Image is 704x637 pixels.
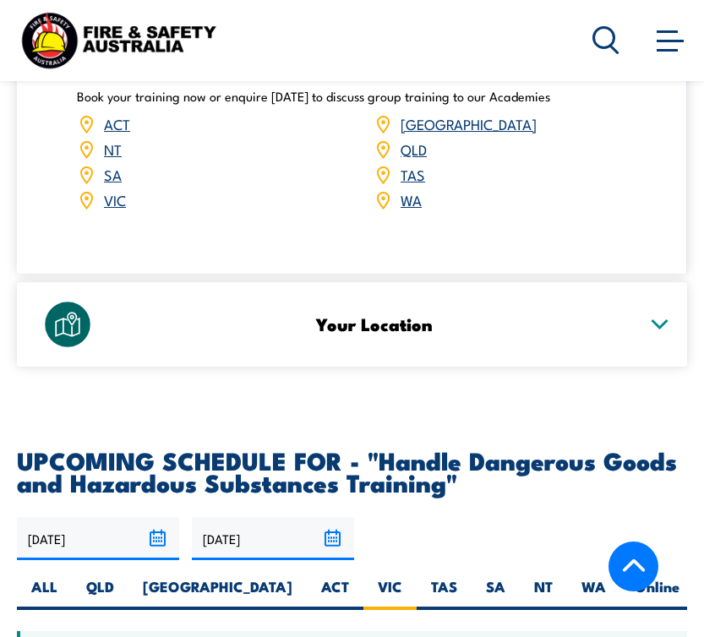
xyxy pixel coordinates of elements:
a: SA [104,164,122,184]
label: QLD [72,577,128,610]
label: ACT [307,577,363,610]
label: WA [567,577,620,610]
a: ACT [104,113,130,133]
label: NT [520,577,567,610]
label: ALL [17,577,72,610]
a: WA [401,189,422,210]
input: To date [192,517,354,560]
label: Online [620,577,694,610]
a: NT [104,139,122,159]
h3: Your Location [112,314,636,334]
a: VIC [104,189,126,210]
p: Book your training now or enquire [DATE] to discuss group training to our Academies [77,88,670,105]
label: TAS [417,577,472,610]
label: [GEOGRAPHIC_DATA] [128,577,307,610]
h2: UPCOMING SCHEDULE FOR - "Handle Dangerous Goods and Hazardous Substances Training" [17,449,687,493]
a: TAS [401,164,425,184]
label: VIC [363,577,417,610]
input: From date [17,517,179,560]
label: SA [472,577,520,610]
a: QLD [401,139,427,159]
a: [GEOGRAPHIC_DATA] [401,113,537,133]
